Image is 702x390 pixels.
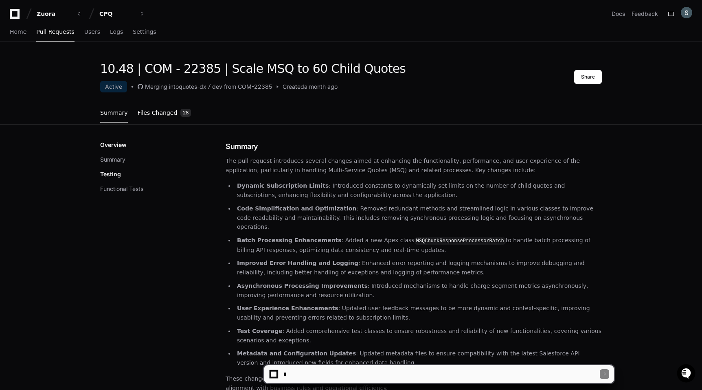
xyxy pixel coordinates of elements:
a: Docs [612,10,625,18]
span: Created [283,83,304,91]
div: dev from COM-22385 [212,83,272,91]
button: Share [574,70,602,84]
iframe: Open customer support [676,363,698,385]
a: Pull Requests [36,23,74,42]
strong: Asynchronous Processing Improvements [237,283,368,289]
strong: Code Simplification and Optimization [237,205,356,212]
span: Files Changed [138,110,178,115]
p: : Introduced mechanisms to handle charge segment metrics asynchronously, improving performance an... [237,281,602,300]
button: Start new chat [138,63,148,73]
h1: Summary [226,141,602,152]
div: Start new chat [28,61,134,69]
div: Merging into [145,83,179,91]
img: ACg8ocIFicpcaCmNRizFmAEFEzuiNz10-Zqr8uIiTFbT9nU0U0O_Ug=s96-c [681,7,692,18]
button: Summary [100,156,125,164]
span: 28 [180,109,191,117]
p: : Updated user feedback messages to be more dynamic and context-specific, improving usability and... [237,304,602,322]
p: Overview [100,141,127,149]
p: : Enhanced error reporting and logging mechanisms to improve debugging and reliability, including... [237,259,602,277]
div: Zuora [37,10,72,18]
div: quotes-dx [179,83,206,91]
span: Home [10,29,26,34]
div: Welcome [8,33,148,46]
a: Users [84,23,100,42]
button: CPQ [96,7,148,21]
p: : Updated metadata files to ensure compatibility with the latest Salesforce API version and intro... [237,349,602,368]
button: Zuora [33,7,86,21]
div: CPQ [99,10,134,18]
div: We're available if you need us! [28,69,103,75]
a: Powered byPylon [57,85,99,92]
p: : Removed redundant methods and streamlined logic in various classes to improve code readability ... [237,204,602,232]
strong: Test Coverage [237,328,282,334]
p: : Added a new Apex class to handle batch processing of billing API responses, optimizing data con... [237,236,602,254]
strong: Dynamic Subscription Limits [237,182,329,189]
span: Summary [100,110,128,115]
p: Testing [100,170,121,178]
a: Logs [110,23,123,42]
span: Logs [110,29,123,34]
strong: Batch Processing Enhancements [237,237,342,243]
a: Home [10,23,26,42]
p: : Introduced constants to dynamically set limits on the number of child quotes and subscriptions,... [237,181,602,200]
span: Users [84,29,100,34]
strong: Improved Error Handling and Logging [237,260,358,266]
a: Settings [133,23,156,42]
span: Pylon [81,85,99,92]
span: Pull Requests [36,29,74,34]
img: PlayerZero [8,8,24,24]
code: MSQChunkResponseProcessorBatch [415,237,506,245]
img: 1736555170064-99ba0984-63c1-480f-8ee9-699278ef63ed [8,61,23,75]
div: Active [100,81,127,92]
strong: User Experience Enhancements [237,305,338,311]
h1: 10.48 | COM - 22385 | Scale MSQ to 60 Child Quotes [100,61,406,76]
button: Feedback [632,10,658,18]
p: The pull request introduces several changes aimed at enhancing the functionality, performance, an... [226,156,602,175]
strong: Metadata and Configuration Updates [237,350,356,357]
span: a month ago [304,83,338,91]
span: Settings [133,29,156,34]
button: Functional Tests [100,185,143,193]
p: : Added comprehensive test classes to ensure robustness and reliability of new functionalities, c... [237,326,602,345]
